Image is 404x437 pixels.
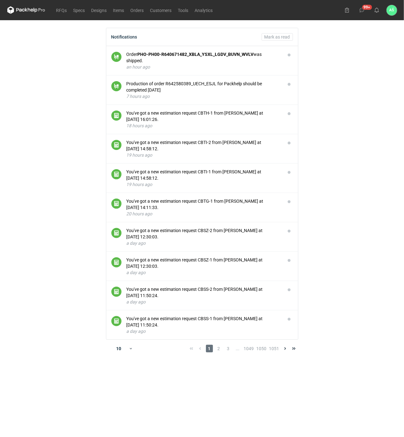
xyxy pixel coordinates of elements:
[234,345,241,352] span: ...
[192,6,216,14] a: Analytics
[127,286,280,305] button: You've got a new estimation request CBSS-2 from [PERSON_NAME] at [DATE] 11:50:24.a day ago
[70,6,88,14] a: Specs
[269,345,279,352] span: 1051
[109,344,129,353] div: 10
[7,6,45,14] svg: Packhelp Pro
[127,139,280,158] button: You've got a new estimation request CBTI-2 from [PERSON_NAME] at [DATE] 14:58:12.19 hours ago
[387,5,397,15] button: AŚ
[127,110,280,129] button: You've got a new estimation request CBTH-1 from [PERSON_NAME] at [DATE] 16:01:26.18 hours ago
[225,345,232,352] span: 3
[127,93,280,99] div: 7 hours ago
[127,211,280,217] div: 20 hours ago
[127,139,280,152] div: You've got a new estimation request CBTI-2 from [PERSON_NAME] at [DATE] 14:58:12.
[127,257,280,276] button: You've got a new estimation request CBSZ-1 from [PERSON_NAME] at [DATE] 12:30:03.a day ago
[127,315,280,334] button: You've got a new estimation request CBSS-1 from [PERSON_NAME] at [DATE] 11:50:24.a day ago
[127,169,280,188] button: You've got a new estimation request CBTI-1 from [PERSON_NAME] at [DATE] 14:58:12.19 hours ago
[127,6,147,14] a: Orders
[53,6,70,14] a: RFQs
[127,152,280,158] div: 19 hours ago
[206,345,213,352] span: 1
[127,81,280,99] button: Production of order R642580389_UECH_ESJL for Packhelp should be completed [DATE]7 hours ago
[127,110,280,123] div: You've got a new estimation request CBTH-1 from [PERSON_NAME] at [DATE] 16:01:26.
[387,5,397,15] div: Adrian Świerżewski
[127,169,280,181] div: You've got a new estimation request CBTI-1 from [PERSON_NAME] at [DATE] 14:58:12.
[110,6,127,14] a: Items
[127,299,280,305] div: a day ago
[127,181,280,188] div: 19 hours ago
[88,6,110,14] a: Designs
[127,64,280,70] div: an hour ago
[127,227,280,246] button: You've got a new estimation request CBSZ-2 from [PERSON_NAME] at [DATE] 12:30:03.a day ago
[127,315,280,328] div: You've got a new estimation request CBSS-1 from [PERSON_NAME] at [DATE] 11:50:24.
[262,33,293,41] button: Mark as read
[127,240,280,246] div: a day ago
[264,35,290,39] span: Mark as read
[127,123,280,129] div: 18 hours ago
[257,345,267,352] span: 1050
[127,328,280,334] div: a day ago
[127,269,280,276] div: a day ago
[111,34,137,39] div: Notifications
[147,6,175,14] a: Customers
[127,198,280,217] button: You've got a new estimation request CBTG-1 from [PERSON_NAME] at [DATE] 14:11:33.20 hours ago
[357,5,367,15] button: 99+
[127,198,280,211] div: You've got a new estimation request CBTG-1 from [PERSON_NAME] at [DATE] 14:11:33.
[215,345,222,352] span: 2
[127,51,280,70] button: OrderPHO-PH00-R640671482_XBLA_YSXL_LGDV_BUVN_WVLVwas shipped.an hour ago
[127,81,280,93] div: Production of order R642580389_UECH_ESJL for Packhelp should be completed [DATE]
[127,257,280,269] div: You've got a new estimation request CBSZ-1 from [PERSON_NAME] at [DATE] 12:30:03.
[175,6,192,14] a: Tools
[127,51,280,64] div: Order was shipped.
[244,345,254,352] span: 1049
[138,52,254,57] strong: PHO-PH00-R640671482_XBLA_YSXL_LGDV_BUVN_WVLV
[127,227,280,240] div: You've got a new estimation request CBSZ-2 from [PERSON_NAME] at [DATE] 12:30:03.
[127,286,280,299] div: You've got a new estimation request CBSS-2 from [PERSON_NAME] at [DATE] 11:50:24.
